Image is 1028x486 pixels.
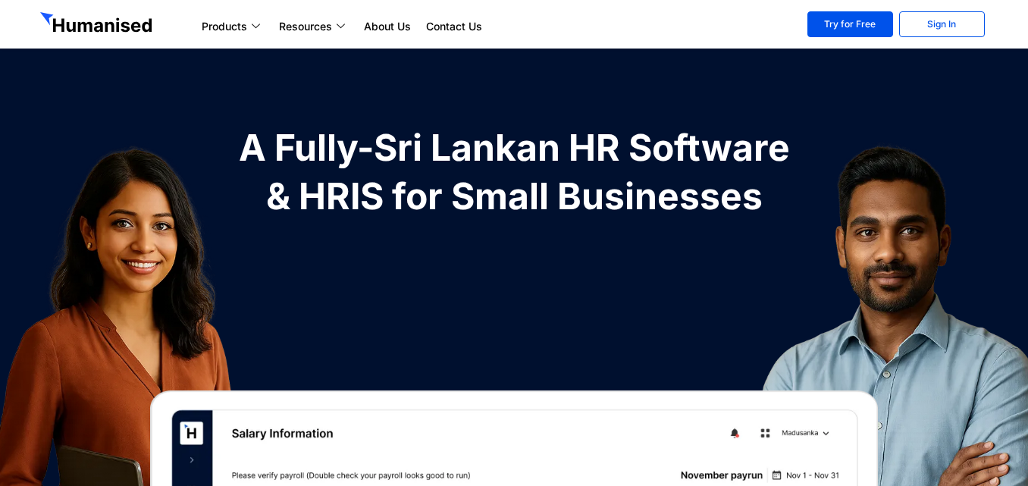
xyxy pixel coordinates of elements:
a: Resources [271,17,356,36]
h1: A Fully-Sri Lankan HR Software & HRIS for Small Businesses [230,124,798,221]
a: Products [194,17,271,36]
a: Contact Us [418,17,490,36]
a: Sign In [899,11,985,37]
img: GetHumanised Logo [40,12,155,36]
a: About Us [356,17,418,36]
a: Try for Free [807,11,893,37]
